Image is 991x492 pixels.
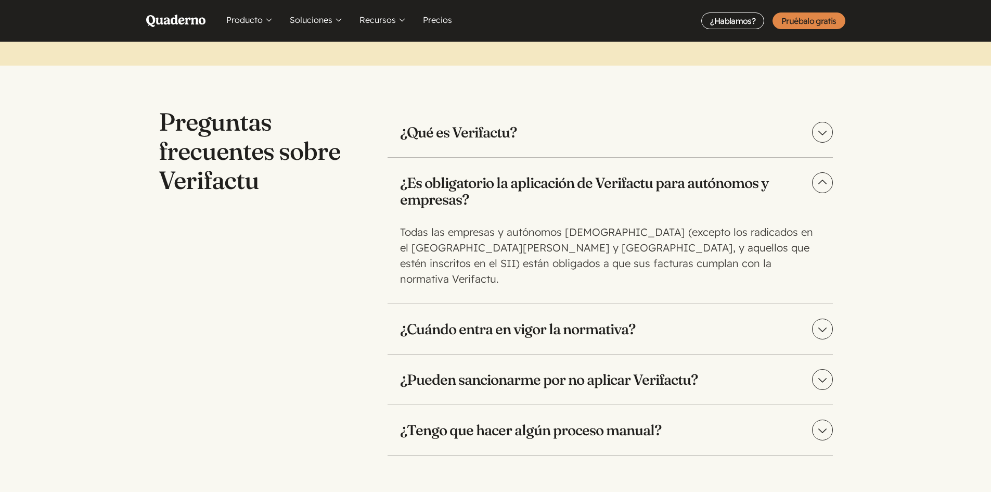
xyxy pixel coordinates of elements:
summary: ¿Pueden sancionarme por no aplicar Verifactu? [388,355,833,405]
p: Todas las empresas y autónomos [DEMOGRAPHIC_DATA] (excepto los radicados en el [GEOGRAPHIC_DATA][... [400,224,816,287]
a: Pruébalo gratis [773,12,845,29]
summary: ¿Es obligatorio la aplicación de Verifactu para autónomos y empresas? [388,158,833,224]
a: ¿Hablamos? [701,12,764,29]
summary: ¿Cuándo entra en vigor la normativa? [388,304,833,354]
summary: ¿Tengo que hacer algún proceso manual? [388,405,833,455]
summary: ¿Qué es Verifactu? [388,107,833,157]
h2: Preguntas frecuentes sobre Verifactu [159,107,346,195]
